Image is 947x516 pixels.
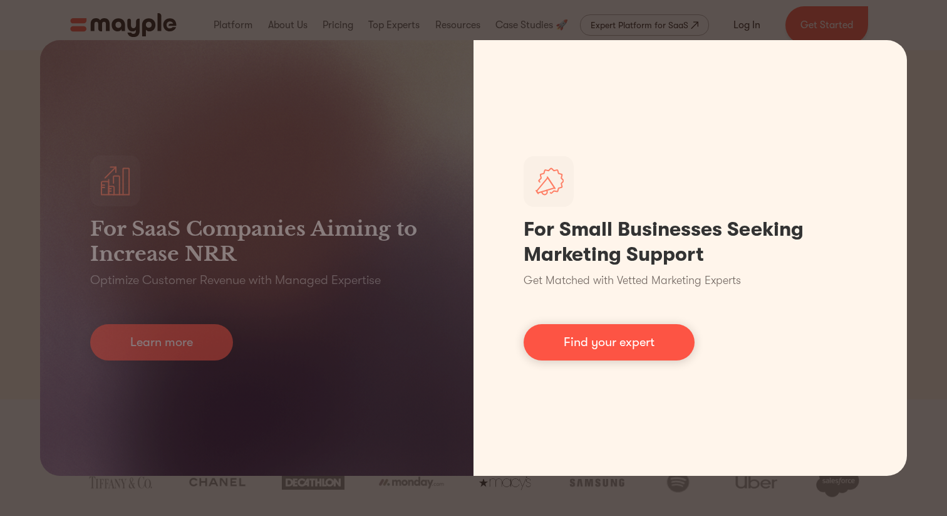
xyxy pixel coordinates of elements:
h1: For Small Businesses Seeking Marketing Support [524,217,857,267]
p: Get Matched with Vetted Marketing Experts [524,272,741,289]
a: Find your expert [524,324,695,361]
h3: For SaaS Companies Aiming to Increase NRR [90,216,423,266]
p: Optimize Customer Revenue with Managed Expertise [90,271,381,289]
a: Learn more [90,324,233,361]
